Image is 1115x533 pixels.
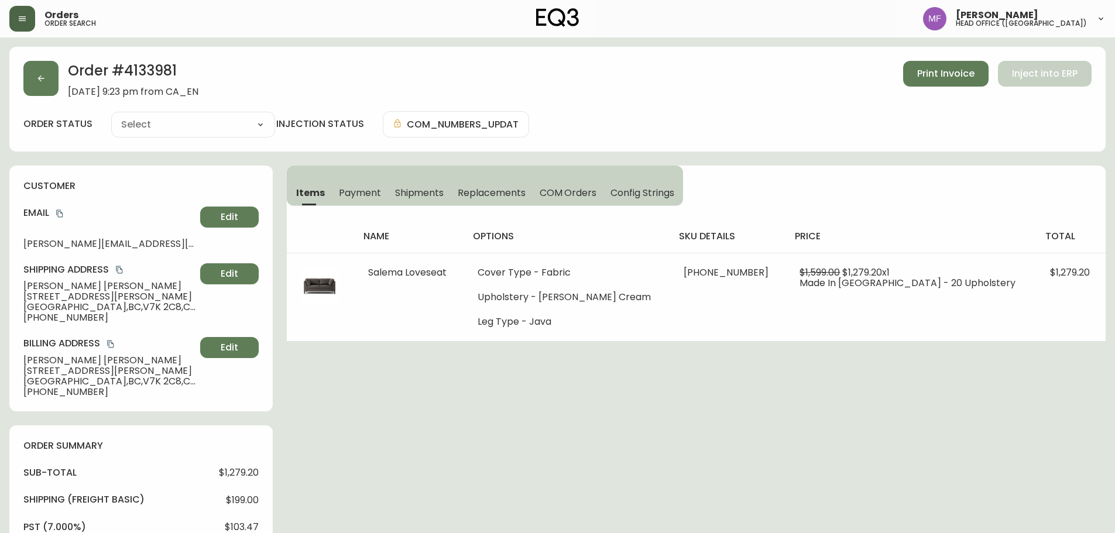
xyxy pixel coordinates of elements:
h4: total [1045,230,1096,243]
span: [PHONE_NUMBER] [23,312,195,323]
span: [DATE] 9:23 pm from CA_EN [68,87,198,97]
span: Config Strings [610,187,674,199]
h5: order search [44,20,96,27]
h4: price [795,230,1027,243]
span: $199.00 [226,495,259,506]
h2: Order # 4133981 [68,61,198,87]
span: Edit [221,211,238,223]
span: [GEOGRAPHIC_DATA] , BC , V7K 2C8 , CA [23,376,195,387]
li: Cover Type - Fabric [478,267,656,278]
h4: Billing Address [23,337,195,350]
img: 91cf6c4ea787f0dec862db02e33d59b3 [923,7,946,30]
span: $1,279.20 [1050,266,1090,279]
button: Edit [200,337,259,358]
img: d796b4a4-0a64-4a23-8e6d-6dd72c68301b.jpg [301,267,338,305]
span: [GEOGRAPHIC_DATA] , BC , V7K 2C8 , CA [23,302,195,312]
span: Salema Loveseat [368,266,447,279]
span: [PHONE_NUMBER] [23,387,195,397]
span: Shipments [395,187,444,199]
span: [PERSON_NAME] [PERSON_NAME] [23,355,195,366]
span: [PERSON_NAME] [PERSON_NAME] [23,281,195,291]
li: Leg Type - Java [478,317,656,327]
button: Edit [200,263,259,284]
span: [STREET_ADDRESS][PERSON_NAME] [23,366,195,376]
h4: sub-total [23,466,77,479]
span: [PERSON_NAME][EMAIL_ADDRESS][PERSON_NAME][DOMAIN_NAME] [23,239,195,249]
span: Edit [221,341,238,354]
h4: Shipping Address [23,263,195,276]
span: [STREET_ADDRESS][PERSON_NAME] [23,291,195,302]
h4: options [473,230,661,243]
span: Print Invoice [917,67,975,80]
span: Payment [339,187,381,199]
button: Edit [200,207,259,228]
span: Replacements [458,187,525,199]
h4: sku details [679,230,776,243]
span: Made In [GEOGRAPHIC_DATA] - 20 Upholstery [800,276,1015,290]
span: $103.47 [225,522,259,532]
span: Items [296,187,325,199]
span: COM Orders [540,187,597,199]
img: logo [536,8,579,27]
li: Upholstery - [PERSON_NAME] Cream [478,292,656,302]
span: Orders [44,11,78,20]
h4: Email [23,207,195,219]
h4: injection status [276,118,364,130]
h4: Shipping ( Freight Basic ) [23,493,145,506]
span: $1,279.20 x 1 [842,266,890,279]
h4: customer [23,180,259,192]
span: [PHONE_NUMBER] [684,266,769,279]
h4: order summary [23,439,259,452]
h5: head office ([GEOGRAPHIC_DATA]) [956,20,1087,27]
span: Edit [221,267,238,280]
button: copy [105,338,116,350]
h4: name [363,230,454,243]
span: $1,279.20 [219,467,259,478]
button: Print Invoice [903,61,989,87]
button: copy [114,264,125,276]
label: order status [23,118,92,130]
span: $1,599.00 [800,266,840,279]
button: copy [54,208,66,219]
span: [PERSON_NAME] [956,11,1038,20]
